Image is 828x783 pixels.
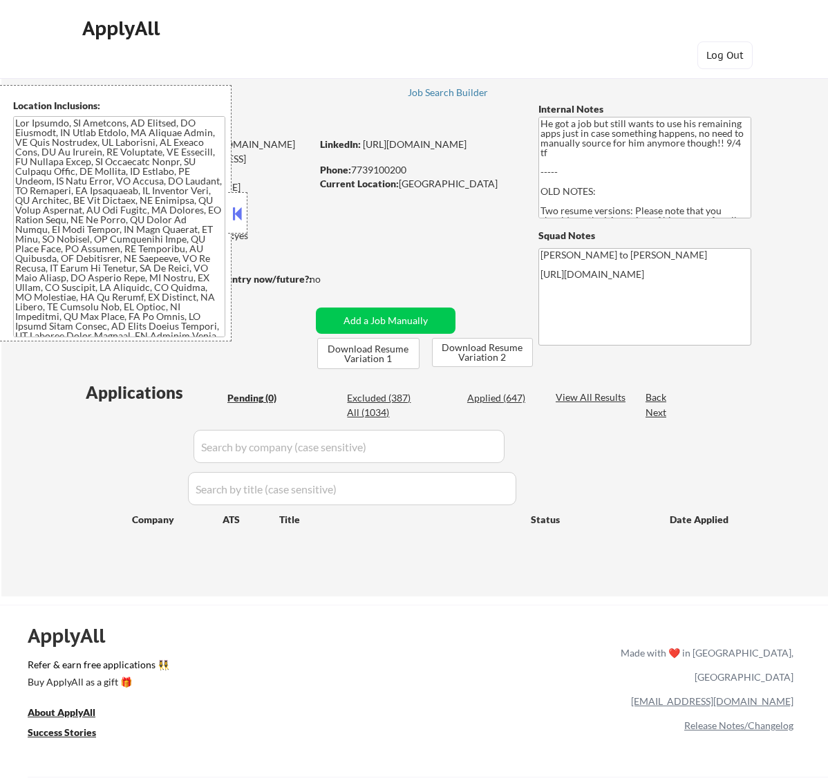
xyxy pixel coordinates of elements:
[316,308,455,334] button: Add a Job Manually
[320,178,399,189] strong: Current Location:
[347,406,416,419] div: All (1034)
[28,706,95,718] u: About ApplyAll
[363,138,467,150] a: [URL][DOMAIN_NAME]
[646,390,668,404] div: Back
[86,384,223,401] div: Applications
[320,164,351,176] strong: Phone:
[82,17,164,40] div: ApplyAll
[194,430,505,463] input: Search by company (case sensitive)
[538,102,751,116] div: Internal Notes
[223,513,279,527] div: ATS
[320,163,516,177] div: 7739100200
[467,391,536,405] div: Applied (647)
[320,177,516,191] div: [GEOGRAPHIC_DATA]
[28,705,115,722] a: About ApplyAll
[320,138,361,150] strong: LinkedIn:
[347,391,416,405] div: Excluded (387)
[28,624,121,648] div: ApplyAll
[646,406,668,419] div: Next
[13,99,226,113] div: Location Inclusions:
[317,338,420,369] button: Download Resume Variation 1
[310,272,349,286] div: no
[408,88,489,97] div: Job Search Builder
[227,391,297,405] div: Pending (0)
[531,507,650,531] div: Status
[670,513,731,527] div: Date Applied
[408,87,489,101] a: Job Search Builder
[631,695,793,707] a: [EMAIL_ADDRESS][DOMAIN_NAME]
[28,726,96,738] u: Success Stories
[556,390,630,404] div: View All Results
[28,677,166,687] div: Buy ApplyAll as a gift 🎁
[538,229,751,243] div: Squad Notes
[28,725,115,742] a: Success Stories
[132,513,223,527] div: Company
[684,719,793,731] a: Release Notes/Changelog
[188,472,516,505] input: Search by title (case sensitive)
[432,338,533,367] button: Download Resume Variation 2
[28,674,166,692] a: Buy ApplyAll as a gift 🎁
[615,641,793,689] div: Made with ❤️ in [GEOGRAPHIC_DATA], [GEOGRAPHIC_DATA]
[28,660,332,674] a: Refer & earn free applications 👯‍♀️
[279,513,518,527] div: Title
[697,41,753,69] button: Log Out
